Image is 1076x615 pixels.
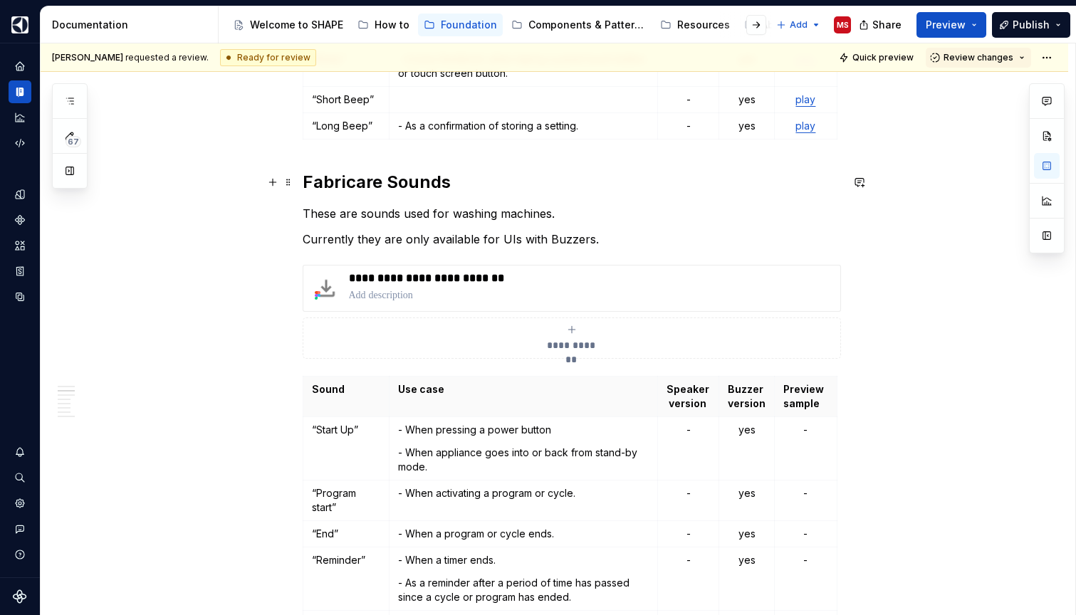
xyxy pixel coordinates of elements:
[9,132,31,154] a: Code automation
[654,14,736,36] a: Resources
[783,423,827,437] p: -
[9,466,31,489] button: Search ⌘K
[1013,18,1050,32] span: Publish
[667,423,710,437] p: -
[506,14,652,36] a: Components & Patterns
[352,14,415,36] a: How to
[441,18,497,32] div: Foundation
[312,486,380,515] p: “Program start”
[728,119,766,133] p: yes
[992,12,1070,38] button: Publish
[398,486,649,500] p: - When activating a program or cycle.
[728,423,766,437] p: yes
[944,52,1013,63] span: Review changes
[783,527,827,541] p: -
[303,205,841,222] p: These are sounds used for washing machines.
[926,18,966,32] span: Preview
[220,49,316,66] div: Ready for review
[303,171,841,194] h2: Fabricare Sounds
[398,382,649,396] p: Use case
[9,441,31,463] button: Notifications
[398,553,649,567] p: - When a timer ends.
[728,553,766,567] p: yes
[9,55,31,78] a: Home
[227,11,769,39] div: Page tree
[309,271,343,305] img: 37ebefdd-74b9-435b-8492-92560699a13e.png
[9,517,31,540] button: Contact support
[667,93,710,107] p: -
[398,423,649,437] p: - When pressing a power button
[837,19,849,31] div: MS
[667,486,710,500] p: -
[52,52,209,63] span: requested a review.
[667,527,710,541] p: -
[835,48,920,68] button: Quick preview
[9,285,31,308] a: Data sources
[795,120,815,132] a: play
[312,382,380,396] p: Sound
[398,527,649,541] p: - When a program or cycle ends.
[528,18,646,32] div: Components & Patterns
[9,106,31,129] a: Analytics
[375,18,409,32] div: How to
[852,12,911,38] button: Share
[398,576,649,604] p: - As a reminder after a period of time has passed since a cycle or program has ended.
[728,382,766,411] p: Buzzer version
[66,136,81,147] span: 67
[52,52,123,63] span: [PERSON_NAME]
[11,16,28,33] img: 1131f18f-9b94-42a4-847a-eabb54481545.png
[783,553,827,567] p: -
[312,93,380,107] p: “Short Beep”
[872,18,902,32] span: Share
[9,260,31,283] a: Storybook stories
[667,119,710,133] p: -
[926,48,1031,68] button: Review changes
[303,231,841,248] p: Currently they are only available for UIs with Buzzers.
[312,423,380,437] p: “Start Up”
[52,18,212,32] div: Documentation
[250,18,343,32] div: Welcome to SHAPE
[227,14,349,36] a: Welcome to SHAPE
[852,52,914,63] span: Quick preview
[790,19,808,31] span: Add
[728,527,766,541] p: yes
[398,119,649,133] p: - As a confirmation of storing a setting.
[783,486,827,500] p: -
[916,12,986,38] button: Preview
[312,527,380,541] p: “End”
[9,183,31,206] a: Design tokens
[9,234,31,257] a: Assets
[728,93,766,107] p: yes
[312,553,380,567] p: “Reminder”
[13,589,27,604] svg: Supernova Logo
[772,15,825,35] button: Add
[795,93,815,105] a: play
[9,209,31,231] a: Components
[312,119,380,133] p: “Long Beep”
[728,486,766,500] p: yes
[418,14,503,36] a: Foundation
[677,18,730,32] div: Resources
[667,382,710,411] p: Speaker version
[783,382,827,411] p: Preview sample
[398,446,649,474] p: - When appliance goes into or back from stand-by mode.
[9,80,31,103] a: Documentation
[667,553,710,567] p: -
[9,492,31,515] a: Settings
